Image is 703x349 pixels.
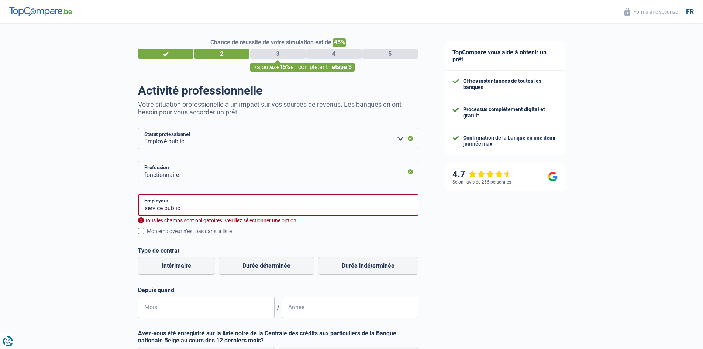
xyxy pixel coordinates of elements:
[282,297,418,318] input: AAAA
[463,78,558,90] div: Offres instantanées de toutes les banques
[463,135,558,147] div: Confirmation de la banque en une demi-journée max
[333,38,346,47] span: 45%
[138,297,275,318] input: MM
[686,8,694,16] div: fr
[138,49,193,59] div: 1
[445,41,565,71] div: TopCompare vous aide à obtenir un prêt
[138,83,418,97] h1: Activité professionnelle
[138,194,418,216] input: Cherchez votre employeur
[147,227,418,235] div: Mon employeur n’est pas dans la liste
[250,49,306,59] div: 3
[275,304,282,311] span: /
[210,39,331,46] span: Chance de réussite de votre simulation est de
[318,257,418,275] label: Durée indéterminée
[332,64,352,71] span: étape 3
[452,179,511,185] div: Selon l’avis de 266 personnes
[138,330,418,344] label: Avez-vous été enregistré sur la liste noire de la Centrale des crédits aux particuliers de la Ban...
[9,7,72,16] img: TopCompare Logo
[463,106,558,119] div: Processus complètement digital et gratuit
[194,49,249,59] div: 2
[276,64,290,71] span: +15%
[452,169,512,179] div: 4.7
[138,217,418,224] div: Tous les champs sont obligatoires. Veuillez sélectionner une option
[362,49,418,59] div: 5
[138,257,215,275] label: Intérimaire
[250,63,355,72] div: Rajoutez en complétant l'
[138,247,418,254] label: Type de contrat
[306,49,362,59] div: 4
[138,100,418,116] p: Votre situation professionelle a un impact sur vos sources de revenus. Les banques en ont besoin ...
[219,257,314,275] label: Durée déterminée
[138,287,418,294] label: Depuis quand
[620,6,682,18] button: Formulaire sécurisé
